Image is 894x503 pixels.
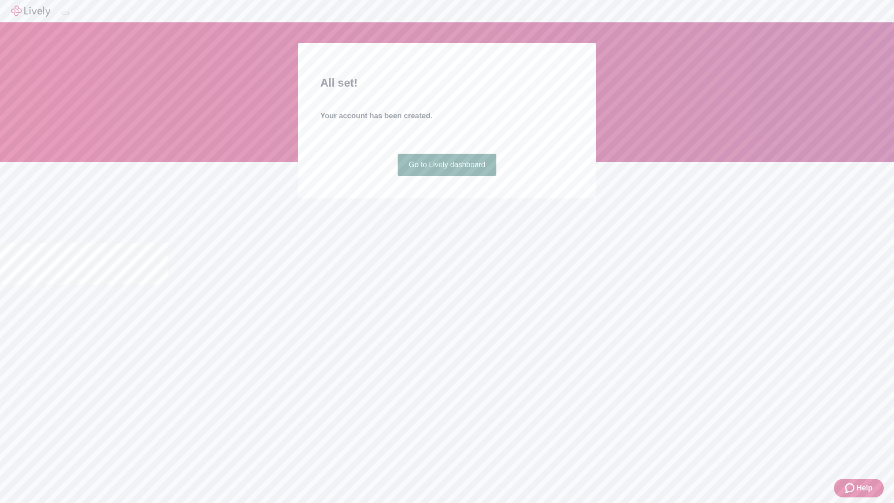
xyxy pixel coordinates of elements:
[61,12,69,14] button: Log out
[320,110,574,122] h4: Your account has been created.
[320,75,574,91] h2: All set!
[11,6,50,17] img: Lively
[845,483,856,494] svg: Zendesk support icon
[398,154,497,176] a: Go to Lively dashboard
[856,483,873,494] span: Help
[834,479,884,497] button: Zendesk support iconHelp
